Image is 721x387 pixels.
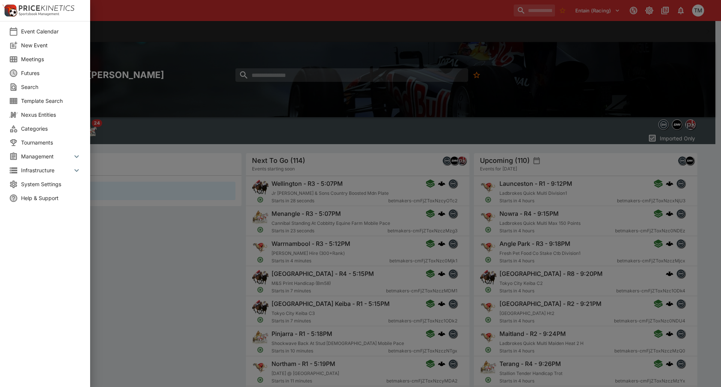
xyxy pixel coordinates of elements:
[21,152,72,160] span: Management
[21,27,81,35] span: Event Calendar
[21,83,81,91] span: Search
[2,3,17,18] img: PriceKinetics Logo
[21,194,81,202] span: Help & Support
[21,166,72,174] span: Infrastructure
[21,41,81,49] span: New Event
[21,97,81,105] span: Template Search
[19,12,59,16] img: Sportsbook Management
[21,139,81,146] span: Tournaments
[21,111,81,119] span: Nexus Entities
[21,55,81,63] span: Meetings
[19,5,74,11] img: PriceKinetics
[21,180,81,188] span: System Settings
[21,69,81,77] span: Futures
[21,125,81,133] span: Categories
